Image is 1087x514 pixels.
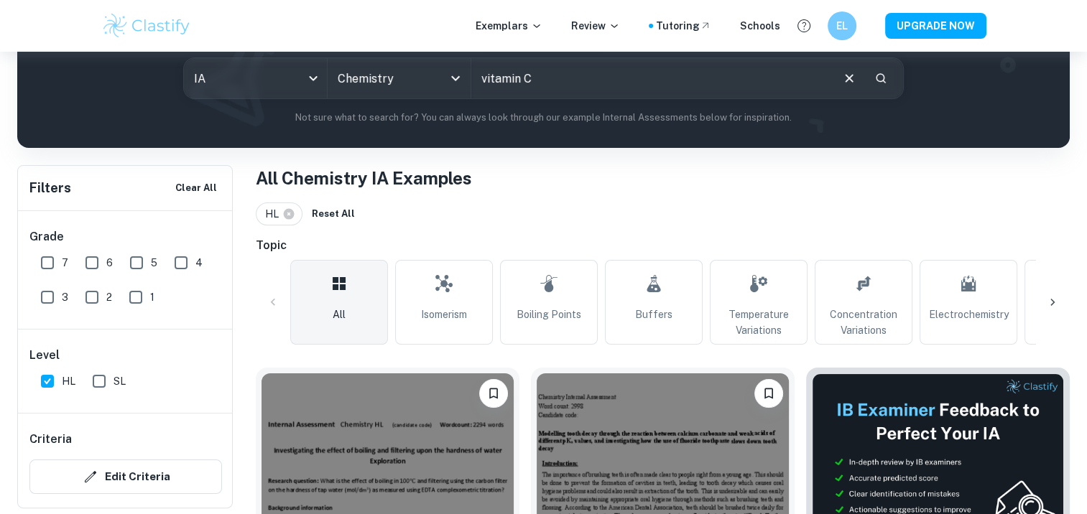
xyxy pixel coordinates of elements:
[885,13,986,39] button: UPGRADE NOW
[62,255,68,271] span: 7
[836,65,863,92] button: Clear
[479,379,508,408] button: Bookmark
[29,431,72,448] h6: Criteria
[62,373,75,389] span: HL
[265,206,285,222] span: HL
[29,347,222,364] h6: Level
[256,202,302,225] div: HL
[150,289,154,305] span: 1
[29,228,222,246] h6: Grade
[869,66,893,90] button: Search
[308,203,359,225] button: Reset All
[445,68,466,88] button: Open
[256,165,1070,191] h1: All Chemistry IA Examples
[828,11,856,40] button: EL
[821,307,906,338] span: Concentration Variations
[106,255,113,271] span: 6
[29,459,222,494] button: Edit Criteria
[256,237,1070,254] h6: Topic
[184,58,327,98] div: IA
[29,178,71,198] h6: Filters
[62,289,68,305] span: 3
[195,255,203,271] span: 4
[929,307,1009,322] span: Electrochemistry
[151,255,157,271] span: 5
[172,177,221,199] button: Clear All
[635,307,672,322] span: Buffers
[476,18,542,34] p: Exemplars
[792,14,816,38] button: Help and Feedback
[114,373,126,389] span: SL
[106,289,112,305] span: 2
[571,18,620,34] p: Review
[754,379,783,408] button: Bookmark
[833,18,850,34] h6: EL
[29,111,1058,125] p: Not sure what to search for? You can always look through our example Internal Assessments below f...
[716,307,801,338] span: Temperature Variations
[656,18,711,34] a: Tutoring
[740,18,780,34] a: Schools
[101,11,193,40] img: Clastify logo
[471,58,830,98] input: E.g. enthalpy of combustion, Winkler method, phosphate and temperature...
[517,307,581,322] span: Boiling Points
[421,307,467,322] span: Isomerism
[333,307,346,322] span: All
